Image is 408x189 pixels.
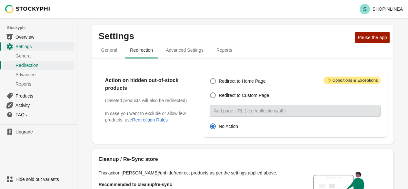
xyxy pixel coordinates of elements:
[92,58,393,144] div: redirection
[219,92,269,99] span: Redirect to Custom Page
[99,182,172,187] strong: Recommended to cleanup/re-sync
[373,6,403,12] p: SHOPINLINEA
[323,77,381,84] span: Conditions & Exceptions
[15,176,73,183] span: Hide sold out variants
[5,5,50,13] img: Stockyphi
[7,25,77,31] span: Stockyphi
[363,6,367,12] text: S
[3,32,75,42] a: Overview
[3,110,75,119] a: FAQs
[357,3,405,16] button: Avatar with initials SSHOPINLINEA
[132,117,168,122] button: Redirection Rules
[15,43,73,50] span: Settings
[355,32,389,43] button: Pause the app
[211,44,237,56] span: Reports
[159,42,210,58] button: Advanced settings
[95,42,124,58] button: general
[105,97,191,104] h3: (Deleted products will also be redirected)
[360,4,370,14] span: Avatar with initials S
[3,91,75,100] a: Products
[15,93,73,99] span: Products
[358,35,387,40] span: Pause the app
[219,123,238,130] span: No Action
[219,78,266,84] span: Redirect to Home Page
[3,60,75,70] a: Redirection
[3,51,75,60] a: General
[15,53,73,59] span: General
[99,155,292,163] h2: Cleanup / Re-Sync store
[161,44,209,56] span: Advanced Settings
[3,100,75,110] a: Activity
[99,31,353,41] p: Settings
[3,42,75,51] a: Settings
[210,42,239,58] button: reports
[15,102,73,109] span: Activity
[15,34,73,40] span: Overview
[3,175,75,184] a: Hide sold out variants
[3,70,75,79] a: Advanced
[3,79,75,89] a: Reports
[15,81,73,87] span: Reports
[99,170,292,176] p: This action [PERSON_NAME]/unhide/redirect products as per the settings applied above.
[125,44,158,56] span: Redirection
[15,71,73,78] span: Advanced
[210,105,380,117] input: Add page URL ( e.g /collections/all )
[105,77,191,92] h2: Action on hidden out-of-stock products
[105,110,191,123] p: In case you want to exclude or allow few products, use
[124,42,159,58] button: redirection
[15,62,73,68] span: Redirection
[3,127,75,136] a: Upgrade
[96,44,123,56] span: General
[15,111,73,118] span: FAQs
[15,129,73,135] span: Upgrade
